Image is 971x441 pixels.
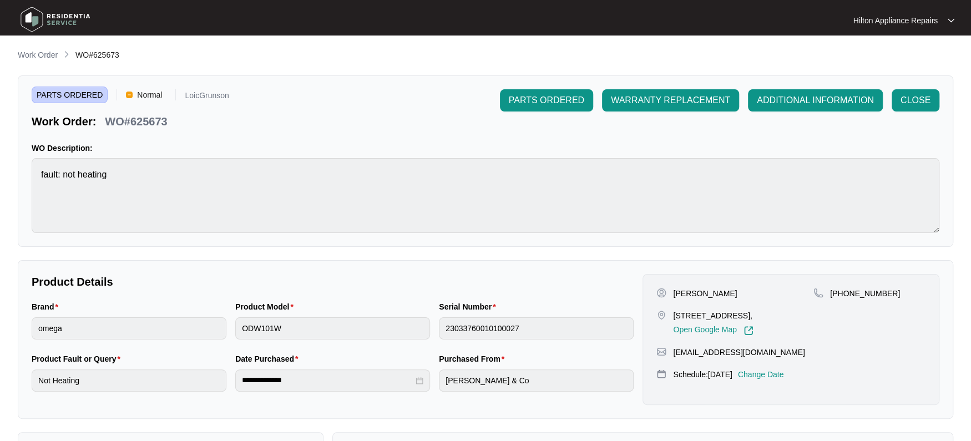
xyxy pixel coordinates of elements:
p: LoicGrunson [185,92,229,103]
span: ADDITIONAL INFORMATION [757,94,874,107]
span: Normal [133,87,166,103]
input: Purchased From [439,369,634,392]
p: WO#625673 [105,114,167,129]
p: Change Date [738,369,784,380]
img: user-pin [656,288,666,298]
span: CLOSE [901,94,930,107]
input: Product Model [235,317,430,339]
p: [STREET_ADDRESS], [673,310,753,321]
input: Product Fault or Query [32,369,226,392]
p: WO Description: [32,143,939,154]
button: WARRANTY REPLACEMENT [602,89,739,111]
span: PARTS ORDERED [32,87,108,103]
input: Brand [32,317,226,339]
img: map-pin [656,369,666,379]
p: Work Order [18,49,58,60]
p: Work Order: [32,114,96,129]
span: WARRANTY REPLACEMENT [611,94,730,107]
p: [EMAIL_ADDRESS][DOMAIN_NAME] [673,347,805,358]
label: Date Purchased [235,353,302,364]
label: Product Model [235,301,298,312]
p: Product Details [32,274,634,290]
button: CLOSE [892,89,939,111]
p: [PERSON_NAME] [673,288,737,299]
img: residentia service logo [17,3,94,36]
label: Purchased From [439,353,509,364]
a: Open Google Map [673,326,753,336]
textarea: fault: not heating [32,158,939,233]
label: Serial Number [439,301,500,312]
p: Schedule: [DATE] [673,369,732,380]
button: ADDITIONAL INFORMATION [748,89,883,111]
img: map-pin [656,347,666,357]
button: PARTS ORDERED [500,89,593,111]
label: Brand [32,301,63,312]
span: WO#625673 [75,50,119,59]
img: chevron-right [62,50,71,59]
label: Product Fault or Query [32,353,125,364]
input: Date Purchased [242,374,413,386]
input: Serial Number [439,317,634,339]
p: [PHONE_NUMBER] [830,288,900,299]
img: Link-External [744,326,753,336]
span: PARTS ORDERED [509,94,584,107]
a: Work Order [16,49,60,62]
img: map-pin [813,288,823,298]
img: map-pin [656,310,666,320]
p: Hilton Appliance Repairs [853,15,938,26]
img: Vercel Logo [126,92,133,98]
img: dropdown arrow [948,18,954,23]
